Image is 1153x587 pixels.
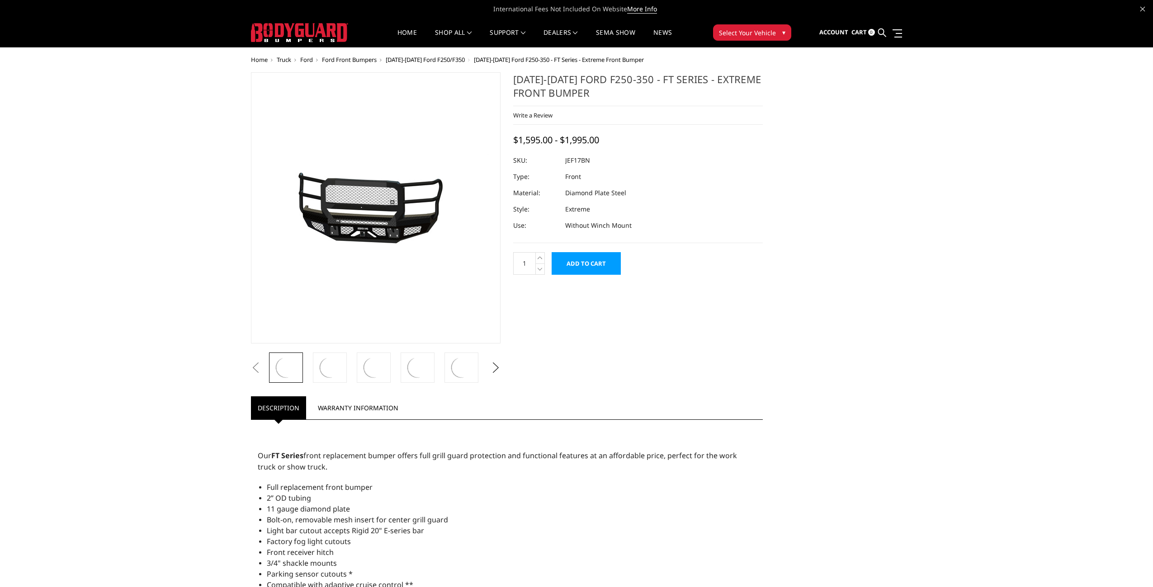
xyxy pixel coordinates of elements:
button: Select Your Vehicle [713,24,791,41]
img: 2017-2022 Ford F250-350 - FT Series - Extreme Front Bumper [274,355,298,380]
span: Cart [851,28,867,36]
img: 2017-2022 Ford F250-350 - FT Series - Extreme Front Bumper [263,154,489,262]
img: 2017-2022 Ford F250-350 - FT Series - Extreme Front Bumper [449,355,474,380]
a: SEMA Show [596,29,635,47]
a: Write a Review [513,111,553,119]
span: Bolt-on, removable mesh insert for center grill guard [267,515,448,525]
a: Warranty Information [311,396,405,419]
a: Home [397,29,417,47]
dd: Front [565,169,581,185]
dt: Style: [513,201,558,217]
img: 2017-2022 Ford F250-350 - FT Series - Extreme Front Bumper [317,355,342,380]
span: $1,595.00 - $1,995.00 [513,134,599,146]
span: ▾ [782,28,785,37]
dd: JEF17BN [565,152,590,169]
span: Front receiver hitch [267,547,334,557]
strong: FT Series [271,451,303,460]
span: [DATE]-[DATE] Ford F250-350 - FT Series - Extreme Front Bumper [474,56,644,64]
dt: Material: [513,185,558,201]
span: Parking sensor cutouts * [267,569,353,579]
span: Our front replacement bumper offers full grill guard protection and functional features at an aff... [258,451,737,472]
a: More Info [627,5,657,14]
img: 2017-2022 Ford F250-350 - FT Series - Extreme Front Bumper [361,355,386,380]
a: Home [251,56,268,64]
dd: Extreme [565,201,590,217]
dt: Use: [513,217,558,234]
a: Ford Front Bumpers [322,56,377,64]
span: 11 gauge diamond plate [267,504,350,514]
a: shop all [435,29,472,47]
button: Previous [249,361,262,375]
dd: Without Winch Mount [565,217,632,234]
a: Account [819,20,848,45]
dt: Type: [513,169,558,185]
img: BODYGUARD BUMPERS [251,23,348,42]
button: Next [489,361,503,375]
span: Light bar cutout accepts Rigid 20" E-series bar [267,526,424,535]
a: News [653,29,672,47]
a: Dealers [543,29,578,47]
a: 2017-2022 Ford F250-350 - FT Series - Extreme Front Bumper [251,72,501,343]
span: Full replacement front bumper [267,482,373,492]
span: 3/4" shackle mounts [267,558,337,568]
dd: Diamond Plate Steel [565,185,626,201]
a: Description [251,396,306,419]
a: Support [490,29,525,47]
span: 2” OD tubing [267,493,311,503]
a: Truck [277,56,291,64]
span: Select Your Vehicle [719,28,776,38]
img: 2017-2022 Ford F250-350 - FT Series - Extreme Front Bumper [405,355,430,380]
input: Add to Cart [552,252,621,275]
span: 0 [868,29,875,36]
a: [DATE]-[DATE] Ford F250/F350 [386,56,465,64]
dt: SKU: [513,152,558,169]
a: Cart 0 [851,20,875,45]
h1: [DATE]-[DATE] Ford F250-350 - FT Series - Extreme Front Bumper [513,72,763,106]
span: Factory fog light cutouts [267,536,351,546]
a: Ford [300,56,313,64]
span: Account [819,28,848,36]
